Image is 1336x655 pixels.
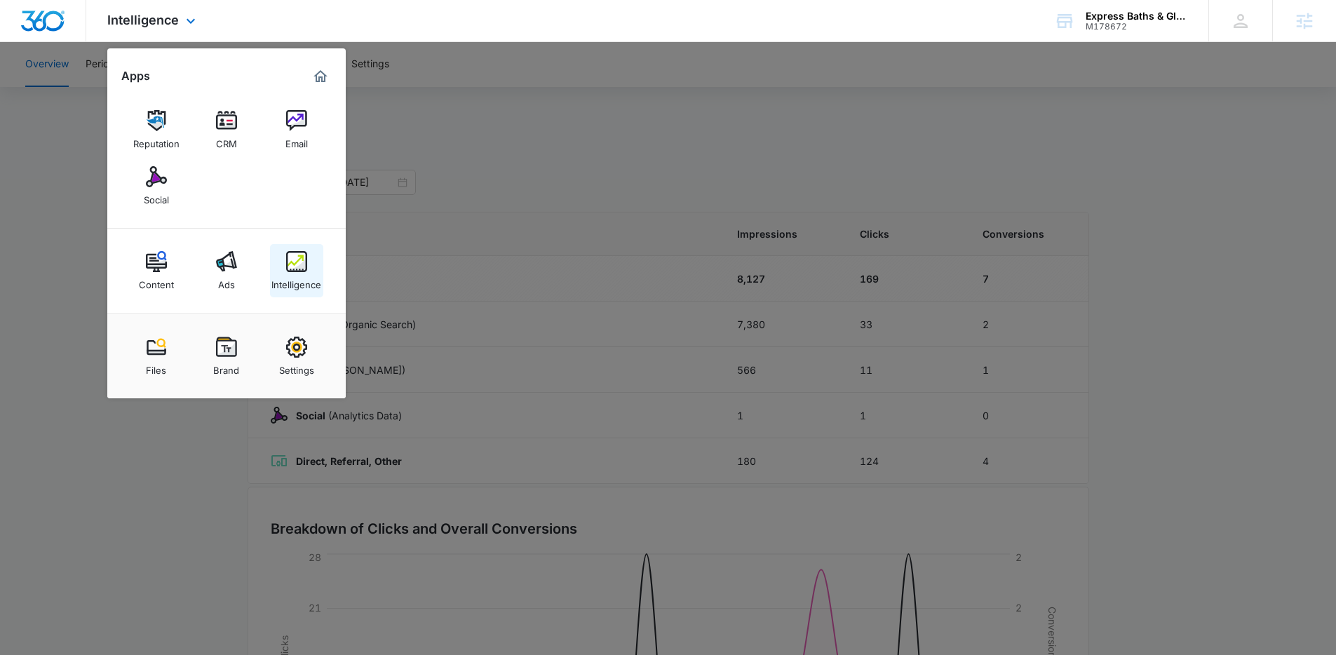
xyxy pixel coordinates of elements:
[285,131,308,149] div: Email
[216,131,237,149] div: CRM
[130,330,183,383] a: Files
[218,272,235,290] div: Ads
[144,187,169,205] div: Social
[130,244,183,297] a: Content
[133,131,180,149] div: Reputation
[1086,22,1188,32] div: account id
[107,13,179,27] span: Intelligence
[146,358,166,376] div: Files
[279,358,314,376] div: Settings
[270,244,323,297] a: Intelligence
[200,244,253,297] a: Ads
[200,330,253,383] a: Brand
[270,330,323,383] a: Settings
[271,272,321,290] div: Intelligence
[139,272,174,290] div: Content
[213,358,239,376] div: Brand
[1086,11,1188,22] div: account name
[200,103,253,156] a: CRM
[130,103,183,156] a: Reputation
[309,65,332,88] a: Marketing 360® Dashboard
[270,103,323,156] a: Email
[130,159,183,212] a: Social
[121,69,150,83] h2: Apps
